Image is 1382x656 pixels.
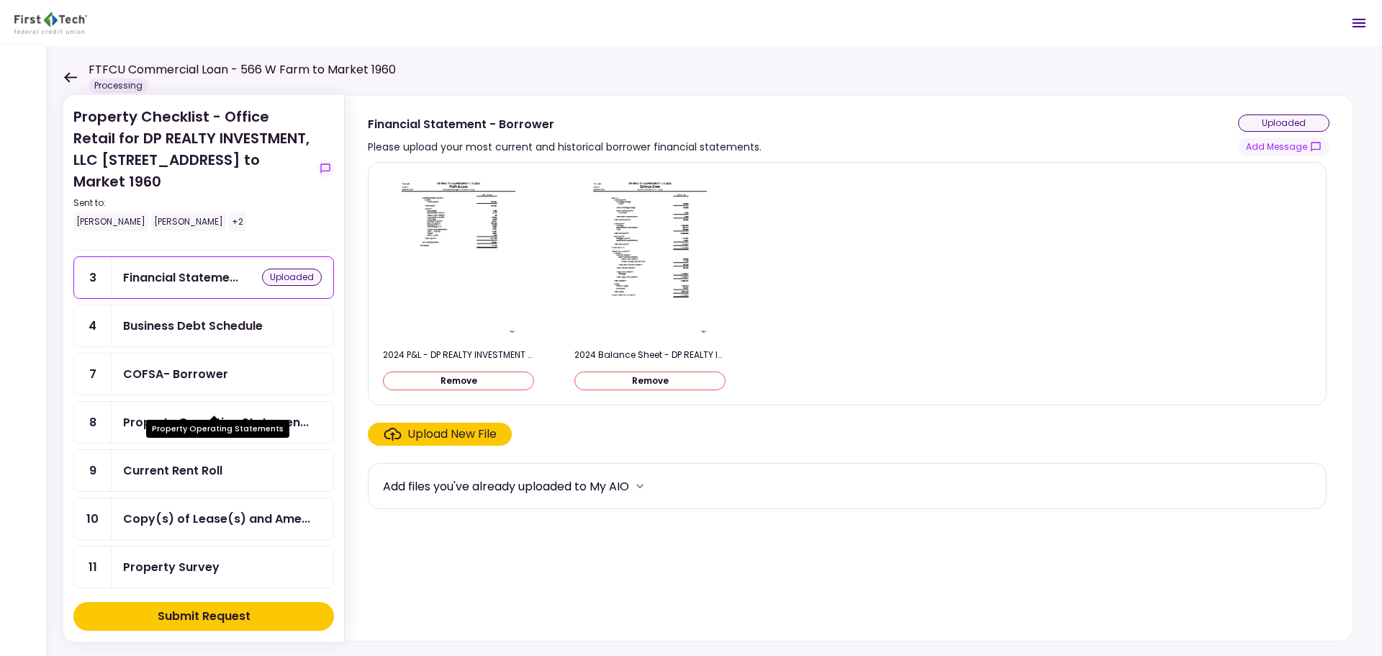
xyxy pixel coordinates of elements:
button: more [629,475,651,497]
button: Remove [574,372,726,390]
a: 3Financial Statement - Borroweruploaded [73,256,334,299]
div: Add files you've already uploaded to My AIO [383,477,629,495]
div: 7 [74,354,112,395]
div: Financial Statement - Borrower [123,269,238,287]
a: 9Current Rent Roll [73,449,334,492]
div: [PERSON_NAME] [73,212,148,231]
div: Submit Request [158,608,250,625]
div: Sent to: [73,197,311,210]
a: 7COFSA- Borrower [73,353,334,395]
a: 10Copy(s) of Lease(s) and Amendment(s) [73,498,334,540]
img: Partner icon [14,12,87,34]
button: Remove [383,372,534,390]
div: Property Operating Statements [146,420,289,438]
div: Copy(s) of Lease(s) and Amendment(s) [123,510,310,528]
div: Please upload your most current and historical borrower financial statements. [368,138,762,156]
div: 2024 P&L - DP REALTY INVESTMENT LLC.pdf [383,349,534,361]
a: 8Property Operating Statements [73,401,334,444]
div: Property Survey [123,558,220,576]
h1: FTFCU Commercial Loan - 566 W Farm to Market 1960 [89,61,396,78]
div: Property Checklist - Office Retail for DP REALTY INVESTMENT, LLC [STREET_ADDRESS] to Market 1960 [73,106,311,231]
div: 11 [74,547,112,588]
div: 10 [74,498,112,539]
button: show-messages [1238,138,1329,156]
div: Business Debt Schedule [123,317,263,335]
div: Financial Statement - BorrowerPlease upload your most current and historical borrower financial s... [344,95,1353,642]
div: COFSA- Borrower [123,365,228,383]
div: uploaded [1238,114,1329,132]
div: Processing [89,78,148,93]
div: [PERSON_NAME] [151,212,226,231]
div: 8 [74,402,112,443]
div: Financial Statement - Borrower [368,115,762,133]
div: 4 [74,305,112,346]
div: uploaded [262,269,322,286]
div: 2024 Balance Sheet - DP REALTY INVESTMENT LLC.pdf [574,349,726,361]
div: 9 [74,450,112,491]
button: show-messages [317,160,334,177]
a: 4Business Debt Schedule [73,305,334,347]
div: +2 [229,212,246,231]
span: Click here to upload the required document [368,423,512,446]
div: Upload New File [407,426,497,443]
a: 11Property Survey [73,546,334,588]
div: Current Rent Roll [123,462,222,480]
div: Property Operating Statements [123,413,309,431]
button: Open menu [1342,6,1376,40]
button: Submit Request [73,602,334,631]
div: 3 [74,257,112,298]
